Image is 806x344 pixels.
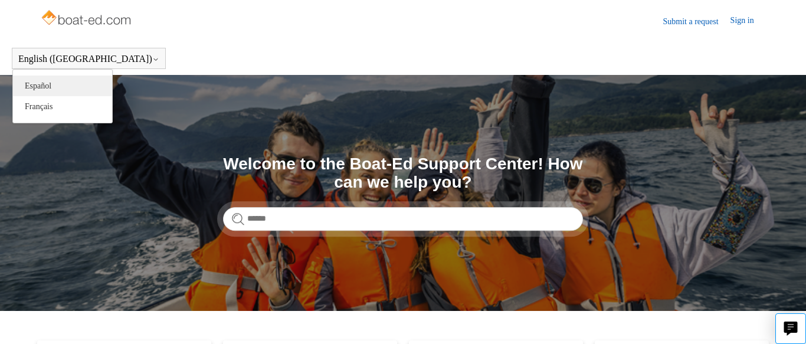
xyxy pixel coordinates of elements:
h1: Welcome to the Boat-Ed Support Center! How can we help you? [223,155,583,192]
input: Search [223,207,583,231]
img: Boat-Ed Help Center home page [40,7,134,31]
a: Submit a request [663,15,730,28]
a: Français [13,96,112,117]
a: Español [13,76,112,96]
button: English ([GEOGRAPHIC_DATA]) [18,54,159,64]
a: Sign in [730,14,766,28]
button: Live chat [775,313,806,344]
